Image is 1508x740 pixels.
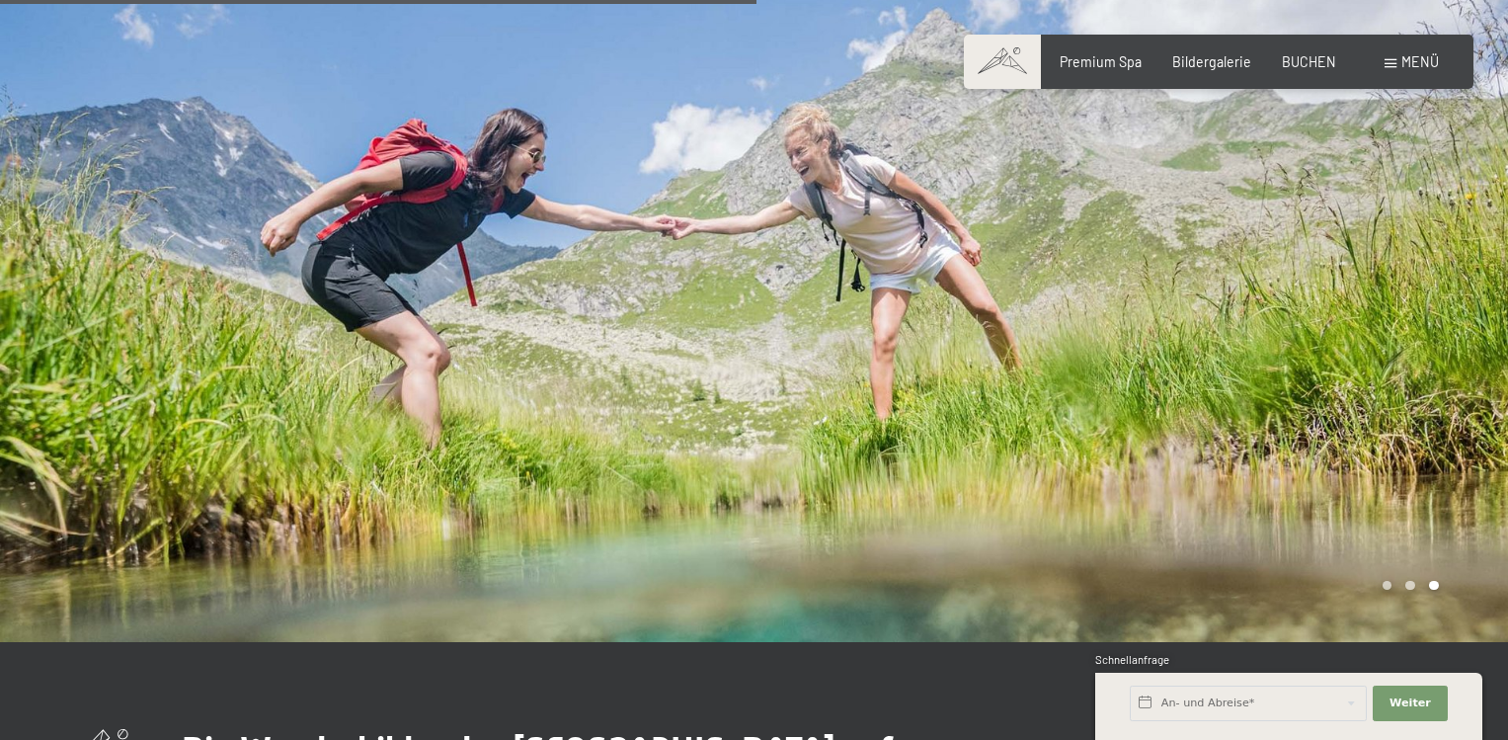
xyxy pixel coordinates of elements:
[1060,53,1142,70] a: Premium Spa
[1383,581,1392,591] div: Carousel Page 1
[1172,53,1251,70] a: Bildergalerie
[1376,581,1439,591] div: Carousel Pagination
[1429,581,1439,591] div: Carousel Page 3 (Current Slide)
[1405,581,1415,591] div: Carousel Page 2
[1389,696,1431,711] span: Weiter
[1401,53,1439,70] span: Menü
[1373,686,1448,721] button: Weiter
[1282,53,1336,70] a: BUCHEN
[1095,653,1169,666] span: Schnellanfrage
